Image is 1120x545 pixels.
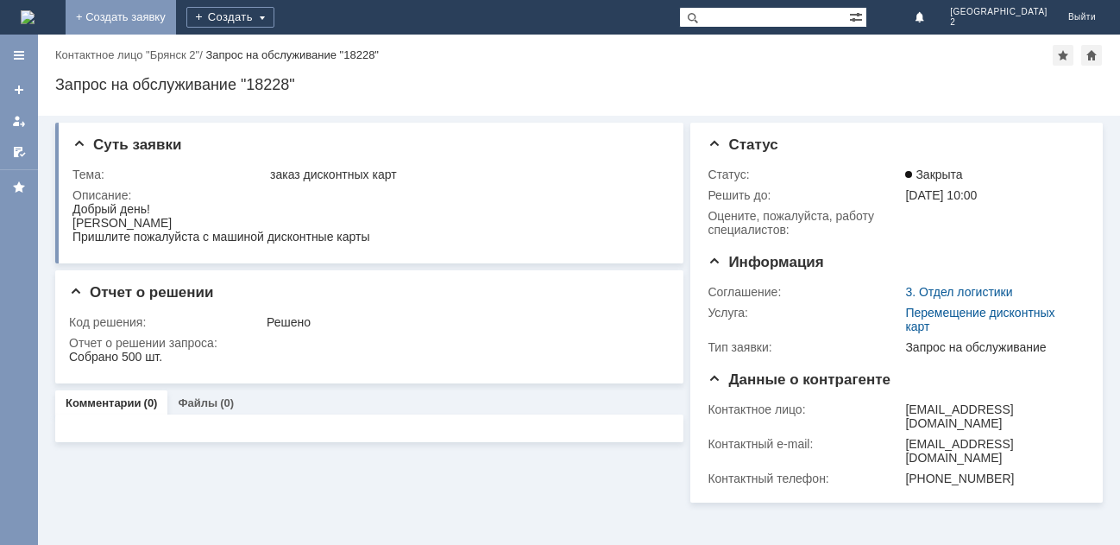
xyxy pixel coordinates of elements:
div: (0) [220,396,234,409]
div: [PHONE_NUMBER] [905,472,1078,485]
div: [EMAIL_ADDRESS][DOMAIN_NAME] [905,437,1078,465]
a: Мои согласования [5,138,33,166]
div: Тема: [72,168,267,181]
span: Данные о контрагенте [708,371,890,388]
div: Oцените, пожалуйста, работу специалистов: [708,209,902,237]
span: Отчет о решении [69,284,213,301]
div: Запрос на обслуживание [905,340,1078,354]
div: Соглашение: [708,285,902,299]
div: Описание: [72,188,664,202]
div: Добавить в избранное [1053,45,1073,66]
a: Мои заявки [5,107,33,135]
div: / [55,48,205,61]
a: Перейти на домашнюю страницу [21,10,35,24]
div: Запрос на обслуживание "18228" [55,76,1103,93]
div: заказ дисконтных карт [270,168,660,181]
div: Код решения: [69,315,263,329]
div: Отчет о решении запроса: [69,336,664,350]
span: Расширенный поиск [849,8,866,24]
div: (0) [144,396,158,409]
div: Статус: [708,168,902,181]
span: Статус [708,136,777,153]
div: Решить до: [708,188,902,202]
div: Сделать домашней страницей [1081,45,1102,66]
a: Комментарии [66,396,142,409]
a: Создать заявку [5,76,33,104]
div: Запрос на обслуживание "18228" [205,48,379,61]
div: Контактный телефон: [708,472,902,485]
a: Файлы [178,396,217,409]
span: [DATE] 10:00 [905,188,977,202]
a: Контактное лицо "Брянск 2" [55,48,199,61]
div: Тип заявки: [708,340,902,354]
span: [GEOGRAPHIC_DATA] [950,7,1048,17]
a: Перемещение дисконтных карт [905,306,1054,333]
span: Закрыта [905,168,962,181]
span: 2 [950,17,1048,28]
img: logo [21,10,35,24]
span: Информация [708,254,823,270]
div: Создать [186,7,274,28]
a: 3. Отдел логистики [905,285,1012,299]
span: Суть заявки [72,136,181,153]
div: Контактный e-mail: [708,437,902,451]
div: Услуга: [708,306,902,320]
div: [EMAIL_ADDRESS][DOMAIN_NAME] [905,402,1078,430]
div: Решено [267,315,660,329]
div: Контактное лицо: [708,402,902,416]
